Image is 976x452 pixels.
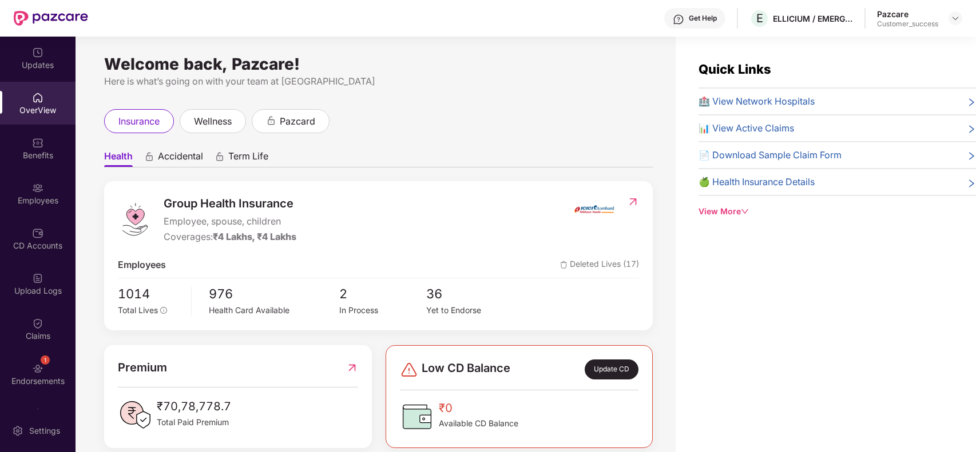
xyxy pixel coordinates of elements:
[32,273,43,284] img: svg+xml;base64,PHN2ZyBpZD0iVXBsb2FkX0xvZ3MiIGRhdGEtbmFtZT0iVXBsb2FkIExvZ3MiIHhtbG5zPSJodHRwOi8vd3...
[967,177,976,189] span: right
[339,284,426,304] span: 2
[741,207,749,215] span: down
[699,175,815,189] span: 🍏 Health Insurance Details
[160,307,167,314] span: info-circle
[228,150,268,167] span: Term Life
[426,304,513,317] div: Yet to Endorse
[439,399,518,417] span: ₹0
[280,114,315,129] span: pazcard
[118,305,158,315] span: Total Lives
[104,74,653,89] div: Here is what’s going on with your team at [GEOGRAPHIC_DATA]
[439,417,518,430] span: Available CD Balance
[585,359,638,379] div: Update CD
[209,284,339,304] span: 976
[32,363,43,374] img: svg+xml;base64,PHN2ZyBpZD0iRW5kb3JzZW1lbnRzIiB4bWxucz0iaHR0cDovL3d3dy53My5vcmcvMjAwMC9zdmciIHdpZH...
[573,195,616,223] img: insurerIcon
[104,59,653,69] div: Welcome back, Pazcare!
[41,355,50,365] div: 1
[967,123,976,135] span: right
[118,258,166,272] span: Employees
[877,19,938,29] div: Customer_success
[157,398,231,415] span: ₹70,78,778.7
[699,94,815,109] span: 🏥 View Network Hospitals
[967,97,976,109] span: right
[12,425,23,437] img: svg+xml;base64,PHN2ZyBpZD0iU2V0dGluZy0yMHgyMCIgeG1sbnM9Imh0dHA6Ly93d3cudzMub3JnLzIwMDAvc3ZnIiB3aW...
[422,359,510,379] span: Low CD Balance
[32,137,43,149] img: svg+xml;base64,PHN2ZyBpZD0iQmVuZWZpdHMiIHhtbG5zPSJodHRwOi8vd3d3LnczLm9yZy8yMDAwL3N2ZyIgd2lkdGg9Ij...
[346,359,358,377] img: RedirectIcon
[560,261,568,269] img: deleteIcon
[118,284,183,304] span: 1014
[951,14,960,23] img: svg+xml;base64,PHN2ZyBpZD0iRHJvcGRvd24tMzJ4MzIiIHhtbG5zPSJodHRwOi8vd3d3LnczLm9yZy8yMDAwL3N2ZyIgd2...
[32,408,43,419] img: svg+xml;base64,PHN2ZyBpZD0iTXlfT3JkZXJzIiBkYXRhLW5hbWU9Ik15IE9yZGVycyIgeG1sbnM9Imh0dHA6Ly93d3cudz...
[164,195,296,213] span: Group Health Insurance
[689,14,717,23] div: Get Help
[32,47,43,58] img: svg+xml;base64,PHN2ZyBpZD0iVXBkYXRlZCIgeG1sbnM9Imh0dHA6Ly93d3cudzMub3JnLzIwMDAvc3ZnIiB3aWR0aD0iMj...
[32,92,43,103] img: svg+xml;base64,PHN2ZyBpZD0iSG9tZSIgeG1sbnM9Imh0dHA6Ly93d3cudzMub3JnLzIwMDAvc3ZnIiB3aWR0aD0iMjAiIG...
[699,121,794,135] span: 📊 View Active Claims
[773,13,853,24] div: ELLICIUM / EMERGYS SOLUTIONS PRIVATE LIMITED
[158,150,203,167] span: Accidental
[104,150,133,167] span: Health
[673,14,684,25] img: svg+xml;base64,PHN2ZyBpZD0iSGVscC0zMngzMiIgeG1sbnM9Imh0dHA6Ly93d3cudzMub3JnLzIwMDAvc3ZnIiB3aWR0aD...
[14,11,88,26] img: New Pazcare Logo
[699,62,771,77] span: Quick Links
[118,114,160,129] span: insurance
[118,202,152,237] img: logo
[209,304,339,317] div: Health Card Available
[144,151,154,162] div: animation
[118,359,167,377] span: Premium
[877,9,938,19] div: Pazcare
[157,416,231,429] span: Total Paid Premium
[560,258,639,272] span: Deleted Lives (17)
[26,425,64,437] div: Settings
[164,230,296,244] div: Coverages:
[194,114,232,129] span: wellness
[266,115,276,126] div: animation
[426,284,513,304] span: 36
[756,11,763,25] span: E
[215,151,225,162] div: animation
[627,196,639,207] img: RedirectIcon
[118,398,152,432] img: PaidPremiumIcon
[699,205,976,218] div: View More
[213,231,296,242] span: ₹4 Lakhs, ₹4 Lakhs
[32,182,43,194] img: svg+xml;base64,PHN2ZyBpZD0iRW1wbG95ZWVzIiB4bWxucz0iaHR0cDovL3d3dy53My5vcmcvMjAwMC9zdmciIHdpZHRoPS...
[164,214,296,229] span: Employee, spouse, children
[400,361,418,379] img: svg+xml;base64,PHN2ZyBpZD0iRGFuZ2VyLTMyeDMyIiB4bWxucz0iaHR0cDovL3d3dy53My5vcmcvMjAwMC9zdmciIHdpZH...
[32,318,43,329] img: svg+xml;base64,PHN2ZyBpZD0iQ2xhaW0iIHhtbG5zPSJodHRwOi8vd3d3LnczLm9yZy8yMDAwL3N2ZyIgd2lkdGg9IjIwIi...
[339,304,426,317] div: In Process
[32,227,43,239] img: svg+xml;base64,PHN2ZyBpZD0iQ0RfQWNjb3VudHMiIGRhdGEtbmFtZT0iQ0QgQWNjb3VudHMiIHhtbG5zPSJodHRwOi8vd3...
[400,399,434,434] img: CDBalanceIcon
[967,150,976,162] span: right
[699,148,842,162] span: 📄 Download Sample Claim Form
